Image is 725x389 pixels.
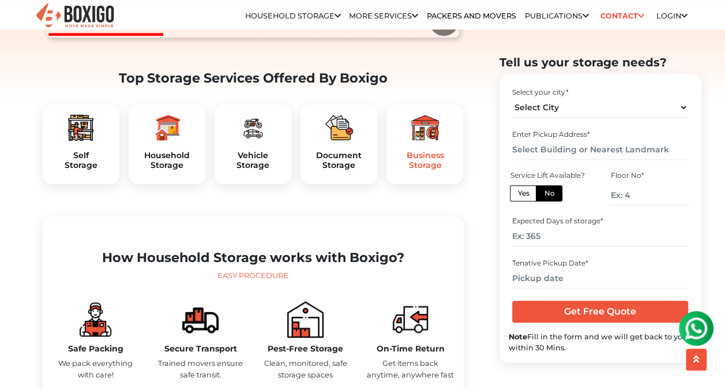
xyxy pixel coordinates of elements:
[245,12,341,20] a: Household Storage
[512,258,688,268] div: Tenative Pickup Date
[610,170,690,180] div: Floor No
[396,151,454,170] h5: Business Storage
[52,344,140,354] h5: Safe Packing
[138,151,196,170] a: HouseholdStorage
[310,151,368,170] a: DocumentStorage
[35,2,115,30] img: Boxigo
[509,332,527,341] b: Note
[52,151,110,170] h5: Self Storage
[310,151,368,170] h5: Document Storage
[262,344,350,354] h5: Pest-Free Storage
[512,87,688,97] div: Select your city
[262,358,350,380] p: Clean, monitored, safe storage spaces
[157,358,245,380] p: Trained movers ensure safe transit.
[153,114,181,141] img: boxigo_packers_and_movers_plan
[12,12,35,35] img: whatsapp-icon.svg
[52,250,454,265] h2: How Household Storage works with Boxigo?
[512,129,688,140] div: Enter Pickup Address
[536,185,562,201] label: No
[525,12,589,20] a: Publications
[367,344,454,354] h5: On-Time Return
[52,151,110,170] a: SelfStorage
[656,12,688,20] a: Login
[367,358,454,380] p: Get items back anytime, anywhere fast
[411,114,439,141] img: boxigo_packers_and_movers_plan
[426,12,516,20] a: Packers and Movers
[157,344,245,354] h5: Secure Transport
[43,70,464,86] h2: Top Storage Services Offered By Boxigo
[396,151,454,170] a: BusinessStorage
[597,7,648,25] a: Contact
[182,301,219,338] img: boxigo_packers_and_movers_compare
[499,55,701,69] h2: Tell us your storage needs?
[512,216,688,226] div: Expected Days of storage
[52,270,454,282] div: Easy Procedure
[392,301,429,338] img: boxigo_packers_and_movers_move
[67,114,95,141] img: boxigo_packers_and_movers_plan
[610,185,690,205] input: Ex: 4
[686,349,707,371] button: scroll up
[510,185,536,201] label: Yes
[512,226,688,246] input: Ex: 365
[512,140,688,160] input: Select Building or Nearest Landmark
[138,151,196,170] h5: Household Storage
[224,151,282,170] h5: Vehicle Storage
[512,301,688,323] input: Get Free Quote
[349,12,418,20] a: More services
[52,358,140,380] p: We pack everything with care!
[224,151,282,170] a: VehicleStorage
[287,301,324,338] img: boxigo_packers_and_movers_book
[510,170,589,180] div: Service Lift Available?
[77,301,114,338] img: boxigo_storage_plan
[512,268,688,289] input: Pickup date
[239,114,266,141] img: boxigo_packers_and_movers_plan
[509,331,692,353] div: Fill in the form and we will get back to you within 30 Mins.
[325,114,353,141] img: boxigo_packers_and_movers_plan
